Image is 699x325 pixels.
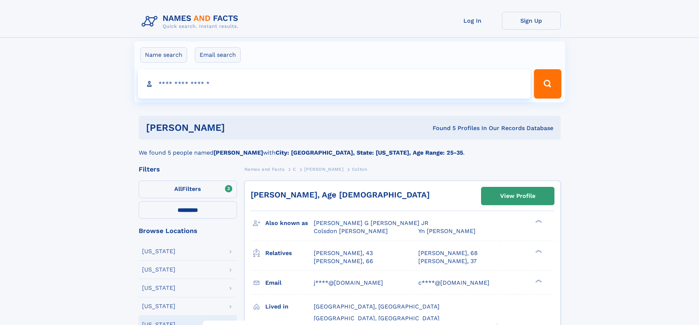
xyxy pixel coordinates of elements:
[481,187,554,205] a: View Profile
[500,188,535,204] div: View Profile
[314,249,373,257] a: [PERSON_NAME], 43
[293,165,296,174] a: C
[174,185,182,192] span: All
[265,217,314,229] h3: Also known as
[304,167,343,172] span: [PERSON_NAME]
[265,247,314,259] h3: Relatives
[314,219,429,226] span: [PERSON_NAME] G [PERSON_NAME] JR
[142,248,175,254] div: [US_STATE]
[139,140,561,157] div: We found 5 people named with .
[502,12,561,30] a: Sign Up
[534,249,542,254] div: ❯
[304,165,343,174] a: [PERSON_NAME]
[138,69,531,99] input: search input
[418,257,477,265] a: [PERSON_NAME], 37
[418,228,476,234] span: Yn [PERSON_NAME]
[140,47,187,63] label: Name search
[139,228,237,234] div: Browse Locations
[146,123,329,132] h1: [PERSON_NAME]
[244,165,285,174] a: Names and Facts
[195,47,241,63] label: Email search
[139,12,244,32] img: Logo Names and Facts
[534,278,542,283] div: ❯
[314,315,440,322] span: [GEOGRAPHIC_DATA], [GEOGRAPHIC_DATA]
[142,285,175,291] div: [US_STATE]
[251,190,430,199] a: [PERSON_NAME], Age [DEMOGRAPHIC_DATA]
[265,300,314,313] h3: Lived in
[534,219,542,224] div: ❯
[443,12,502,30] a: Log In
[293,167,296,172] span: C
[265,277,314,289] h3: Email
[214,149,263,156] b: [PERSON_NAME]
[314,303,440,310] span: [GEOGRAPHIC_DATA], [GEOGRAPHIC_DATA]
[314,228,388,234] span: Colsdon [PERSON_NAME]
[139,181,237,198] label: Filters
[352,167,367,172] span: Colton
[418,249,478,257] a: [PERSON_NAME], 68
[314,257,373,265] a: [PERSON_NAME], 66
[534,69,561,99] button: Search Button
[142,267,175,273] div: [US_STATE]
[276,149,463,156] b: City: [GEOGRAPHIC_DATA], State: [US_STATE], Age Range: 25-35
[139,166,237,173] div: Filters
[329,124,553,132] div: Found 5 Profiles In Our Records Database
[142,303,175,309] div: [US_STATE]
